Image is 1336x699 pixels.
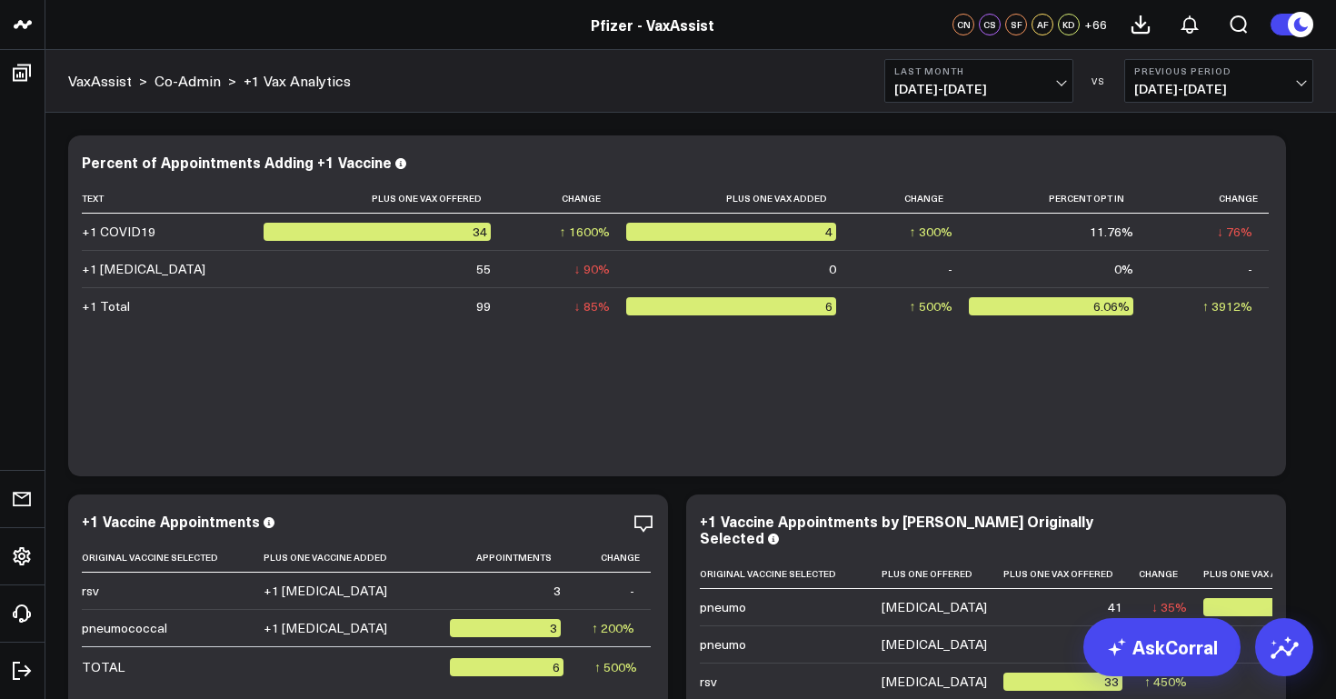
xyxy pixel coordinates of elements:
[82,297,130,315] div: +1 Total
[1083,618,1241,676] a: AskCorral
[82,582,99,600] div: rsv
[910,297,952,315] div: ↑ 500%
[1058,14,1080,35] div: KD
[1090,223,1133,241] div: 11.76%
[82,511,260,531] div: +1 Vaccine Appointments
[1144,673,1187,691] div: ↑ 450%
[507,184,626,214] th: Change
[1108,598,1122,616] div: 41
[450,543,576,573] th: Appointments
[1203,559,1330,589] th: Plus One Vax Added
[82,223,155,241] div: +1 COVID19
[894,82,1063,96] span: [DATE] - [DATE]
[592,619,634,637] div: ↑ 200%
[1134,65,1303,76] b: Previous Period
[155,71,236,91] div: >
[82,543,264,573] th: Original Vaccine Selected
[700,635,746,654] div: pneumo
[264,184,507,214] th: Plus One Vax Offered
[882,635,987,654] div: [MEDICAL_DATA]
[882,598,987,616] div: [MEDICAL_DATA]
[574,260,610,278] div: ↓ 90%
[910,223,952,241] div: ↑ 300%
[560,223,610,241] div: ↑ 1600%
[884,59,1073,103] button: Last Month[DATE]-[DATE]
[450,619,560,637] div: 3
[700,559,882,589] th: Original Vaccine Selected
[264,619,387,637] div: +1 [MEDICAL_DATA]
[82,658,125,676] div: TOTAL
[1003,559,1139,589] th: Plus One Vax Offered
[626,297,837,315] div: 6
[1032,14,1053,35] div: AF
[1003,673,1122,691] div: 33
[626,184,853,214] th: Plus One Vax Added
[476,297,491,315] div: 99
[577,543,651,573] th: Change
[952,14,974,35] div: CN
[1152,598,1187,616] div: ↓ 35%
[82,184,264,214] th: Text
[1005,14,1027,35] div: SF
[1084,18,1107,31] span: + 66
[969,297,1133,315] div: 6.06%
[1203,598,1313,616] div: 3
[1202,297,1252,315] div: ↑ 3912%
[450,658,563,676] div: 6
[1124,59,1313,103] button: Previous Period[DATE]-[DATE]
[82,260,205,278] div: +1 [MEDICAL_DATA]
[979,14,1001,35] div: CS
[264,543,450,573] th: Plus One Vaccine Added
[68,71,147,91] div: >
[626,223,837,241] div: 4
[829,260,836,278] div: 0
[882,559,1003,589] th: Plus One Offered
[1084,14,1107,35] button: +66
[476,260,491,278] div: 55
[1139,559,1203,589] th: Change
[894,65,1063,76] b: Last Month
[264,582,387,600] div: +1 [MEDICAL_DATA]
[852,184,968,214] th: Change
[264,223,491,241] div: 34
[630,582,634,600] div: -
[244,71,351,91] a: +1 Vax Analytics
[574,297,610,315] div: ↓ 85%
[700,673,717,691] div: rsv
[1217,223,1252,241] div: ↓ 76%
[155,71,221,91] a: Co-Admin
[882,673,987,691] div: [MEDICAL_DATA]
[948,260,952,278] div: -
[591,15,714,35] a: Pfizer - VaxAssist
[1114,260,1133,278] div: 0%
[700,511,1093,547] div: +1 Vaccine Appointments by [PERSON_NAME] Originally Selected
[700,598,746,616] div: pneumo
[82,619,167,637] div: pneumococcal
[1150,184,1269,214] th: Change
[969,184,1150,214] th: Percent Opt In
[68,71,132,91] a: VaxAssist
[553,582,561,600] div: 3
[1082,75,1115,86] div: VS
[594,658,637,676] div: ↑ 500%
[1134,82,1303,96] span: [DATE] - [DATE]
[1248,260,1252,278] div: -
[82,152,392,172] div: Percent of Appointments Adding +1 Vaccine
